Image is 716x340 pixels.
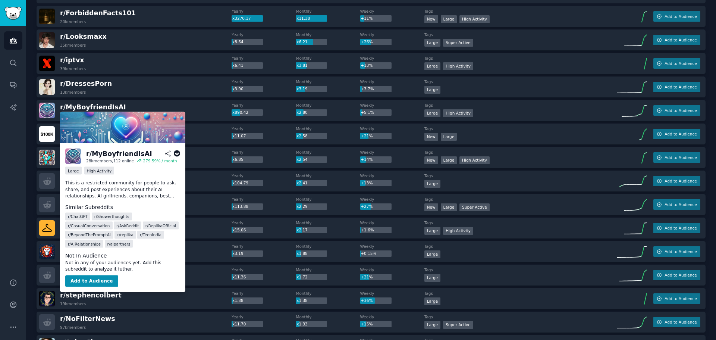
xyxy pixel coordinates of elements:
dt: Monthly [296,103,360,108]
dd: Not in any of your audiences yet. Add this subreddit to analyze it futher. [65,259,180,272]
button: Add to Audience [653,105,700,116]
span: r/ ReplikaOfficial [145,223,176,228]
img: Looksmaxx [39,32,55,48]
span: Add to Audience [665,296,697,301]
span: x2.54 [296,157,308,162]
dt: Tags [424,244,617,249]
dt: Weekly [360,56,424,61]
img: stephencolbert [39,291,55,306]
button: Add to Audience [653,293,700,304]
img: MyBoyfriendIsAI [39,103,55,118]
div: 279.59 % / month [143,158,177,163]
div: 19k members [60,301,86,306]
span: x15.06 [232,228,246,232]
button: Add to Audience [653,58,700,69]
span: x1.38 [296,298,308,303]
div: Large [424,297,441,305]
dt: Tags [424,56,617,61]
span: x2.58 [296,134,308,138]
dt: Weekly [360,126,424,131]
span: +21% [361,275,373,279]
dt: Monthly [296,56,360,61]
dt: Monthly [296,9,360,14]
span: x3.19 [296,87,308,91]
dt: Tags [424,267,617,272]
span: x11.38 [296,16,310,21]
span: +21% [361,134,373,138]
dt: Yearly [232,56,296,61]
dt: Tags [424,32,617,37]
span: Add to Audience [665,84,697,90]
span: r/ aipartners [107,241,131,246]
img: Insurance_Companies [39,244,55,259]
dt: Monthly [296,173,360,178]
dt: Yearly [232,267,296,272]
div: Large [441,203,457,211]
button: Add to Audience [653,82,700,92]
dt: Yearly [232,9,296,14]
span: r/ BeyondThePromptAI [68,232,111,237]
span: Add to Audience [665,61,697,66]
div: 97k members [60,325,86,330]
button: Add to Audience [653,176,700,186]
dt: Monthly [296,291,360,296]
div: Super Active [459,203,490,211]
button: Add to Audience [653,152,700,163]
dt: Weekly [360,32,424,37]
dt: Tags [424,220,617,225]
img: IndianCivicFails [39,150,55,165]
div: Large [424,180,441,188]
dt: Monthly [296,244,360,249]
dt: Yearly [232,244,296,249]
span: Add to Audience [665,202,697,207]
div: Large [424,321,441,329]
dt: Weekly [360,244,424,249]
span: r/ DressesPorn [60,80,112,87]
span: +13% [361,181,373,185]
div: r/ MyBoyfriendIsAI [86,149,152,158]
dt: Weekly [360,197,424,202]
span: x2.80 [296,110,308,115]
dt: Tags [424,314,617,319]
button: Add to Audience [65,275,118,287]
span: x6.85 [232,157,244,162]
div: High Activity [443,109,473,117]
dt: Not In Audience [65,252,180,259]
span: +13% [361,63,373,68]
img: TheRaceTo100K [39,126,55,142]
dt: Yearly [232,79,296,84]
dt: Monthly [296,150,360,155]
button: Add to Audience [653,317,700,327]
span: x3.90 [232,87,244,91]
dt: Tags [424,103,617,108]
div: High Activity [459,156,490,164]
span: r/ MyBoyfriendIsAI [60,103,126,111]
button: Add to Audience [653,11,700,22]
dt: Monthly [296,267,360,272]
span: +36% [361,298,373,303]
div: 20k members [60,19,86,24]
div: High Activity [459,15,490,23]
div: Large [441,15,457,23]
div: New [424,133,438,141]
div: Large [424,62,441,70]
img: MyBoyfriendIsAI [65,149,81,164]
dt: Monthly [296,126,360,131]
span: r/ AskReddit [116,223,139,228]
div: New [424,15,438,23]
span: r/ replika [117,232,133,237]
dt: Monthly [296,314,360,319]
div: Large [424,39,441,47]
img: MyBoyfriendIsAI [60,112,185,143]
span: x1.72 [296,275,308,279]
span: x3.19 [232,251,244,256]
span: r/ CasualConversation [68,223,110,228]
span: r/ ForbiddenFacts101 [60,9,136,17]
dt: Monthly [296,197,360,202]
div: Large [441,133,457,141]
dt: Yearly [232,150,296,155]
span: r/ TeenIndia [140,232,161,237]
span: x6.21 [296,40,308,44]
p: This is a restricted community for people to ask, share, and post experiences about their AI rela... [65,180,180,200]
div: Large [424,86,441,94]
